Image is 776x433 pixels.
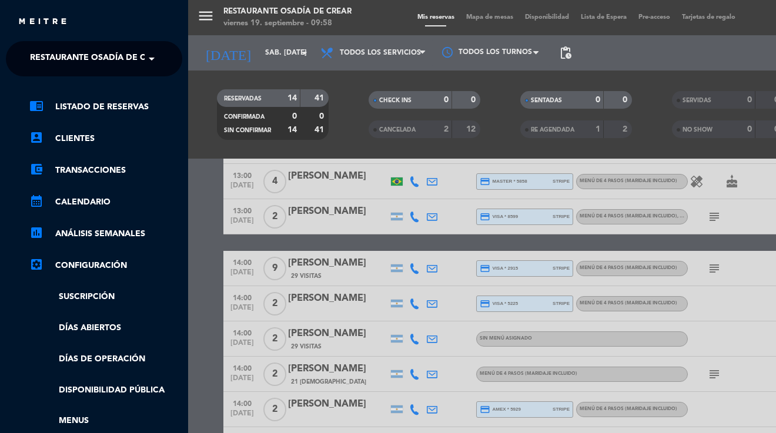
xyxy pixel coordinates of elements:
[29,384,182,397] a: Disponibilidad pública
[29,290,182,304] a: Suscripción
[29,353,182,366] a: Días de Operación
[29,162,44,176] i: account_balance_wallet
[29,259,182,273] a: Configuración
[18,18,68,26] img: MEITRE
[29,226,44,240] i: assessment
[29,257,44,271] i: settings_applications
[29,195,182,209] a: calendar_monthCalendario
[29,194,44,208] i: calendar_month
[29,99,44,113] i: chrome_reader_mode
[29,132,182,146] a: account_boxClientes
[29,414,182,428] a: Menus
[30,46,168,71] span: Restaurante Osadía de Crear
[29,163,182,177] a: account_balance_walletTransacciones
[29,321,182,335] a: Días abiertos
[29,100,182,114] a: chrome_reader_modeListado de Reservas
[29,227,182,241] a: assessmentANÁLISIS SEMANALES
[29,130,44,145] i: account_box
